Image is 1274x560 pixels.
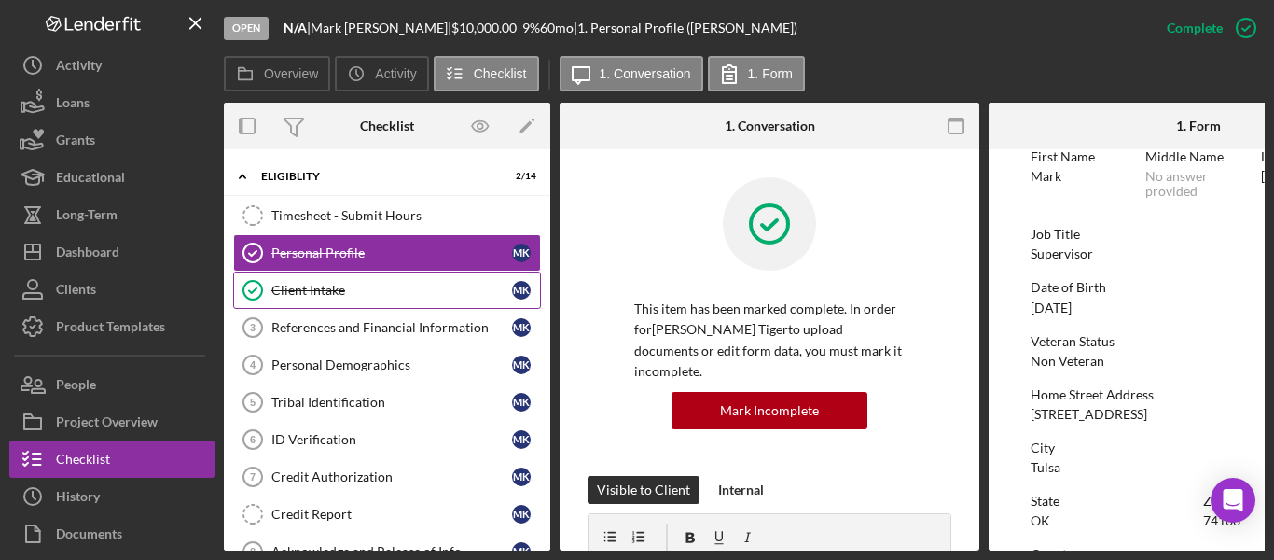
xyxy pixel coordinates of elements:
div: Credit Report [271,507,512,522]
a: Documents [9,515,215,553]
tspan: 8 [250,546,256,557]
div: 1. Conversation [725,119,815,133]
div: Credit Authorization [271,469,512,484]
button: 1. Form [708,56,805,91]
tspan: 7 [250,471,256,483]
div: ID Verification [271,432,512,447]
div: Acknowledge and Release of Info [271,544,512,559]
div: Open [224,17,269,40]
div: People [56,366,96,408]
button: Clients [9,271,215,308]
tspan: 6 [250,434,256,445]
div: | 1. Personal Profile ([PERSON_NAME]) [574,21,797,35]
div: 9 % [522,21,540,35]
div: Activity [56,47,102,89]
div: Loans [56,84,90,126]
div: M K [512,505,531,524]
div: [STREET_ADDRESS] [1031,407,1147,422]
label: Checklist [474,66,527,81]
div: | [284,21,311,35]
div: Mark [PERSON_NAME] | [311,21,451,35]
a: 3References and Financial InformationMK [233,309,541,346]
div: State [1031,494,1194,509]
div: Project Overview [56,403,158,445]
div: Visible to Client [597,476,690,504]
b: N/A [284,20,307,35]
button: Project Overview [9,403,215,441]
div: Client Intake [271,283,512,298]
div: M K [512,393,531,412]
label: Overview [264,66,318,81]
label: 1. Conversation [600,66,691,81]
button: Checklist [9,441,215,478]
a: Timesheet - Submit Hours [233,197,541,234]
div: Grants [56,121,95,163]
div: Mark Incomplete [720,392,819,429]
button: Visible to Client [588,476,699,504]
div: Clients [56,271,96,313]
tspan: 5 [250,397,256,408]
div: Tribal Identification [271,395,512,410]
div: Eligiblity [261,171,490,182]
a: 5Tribal IdentificationMK [233,384,541,421]
div: $10,000.00 [451,21,522,35]
div: Checklist [56,441,110,483]
button: 1. Conversation [560,56,703,91]
button: Activity [335,56,428,91]
tspan: 4 [250,359,256,371]
button: Loans [9,84,215,121]
div: [DATE] [1031,301,1072,315]
a: Educational [9,159,215,196]
div: M K [512,430,531,449]
div: Mark [1031,169,1061,184]
div: Long-Term [56,196,118,238]
button: History [9,478,215,515]
a: 4Personal DemographicsMK [233,346,541,384]
div: Documents [56,515,122,557]
div: 2 / 14 [503,171,536,182]
div: M K [512,318,531,337]
div: Tulsa [1031,460,1060,475]
button: People [9,366,215,403]
label: Activity [375,66,416,81]
div: Internal [718,476,764,504]
div: OK [1031,513,1050,528]
div: History [56,478,100,520]
div: Product Templates [56,308,165,350]
div: Complete [1167,9,1223,47]
button: Long-Term [9,196,215,233]
button: Dashboard [9,233,215,271]
div: Middle Name [1145,149,1251,164]
a: Personal ProfileMK [233,234,541,272]
div: Educational [56,159,125,201]
button: Grants [9,121,215,159]
div: Personal Demographics [271,357,512,372]
div: Dashboard [56,233,119,275]
button: Product Templates [9,308,215,345]
div: M K [512,468,531,486]
div: Open Intercom Messenger [1211,478,1255,523]
div: M K [512,244,531,262]
div: M K [512,281,531,300]
label: 1. Form [748,66,793,81]
div: 74106 [1203,513,1240,528]
div: Supervisor [1031,246,1093,261]
div: M K [512,356,531,374]
p: This item has been marked complete. In order for [PERSON_NAME] Tiger to upload documents or edit ... [634,299,905,383]
button: Complete [1148,9,1265,47]
a: Activity [9,47,215,84]
button: Internal [709,476,773,504]
div: References and Financial Information [271,320,512,335]
div: Timesheet - Submit Hours [271,208,540,223]
a: 6ID VerificationMK [233,421,541,458]
button: Mark Incomplete [672,392,867,429]
div: No answer provided [1145,169,1251,199]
